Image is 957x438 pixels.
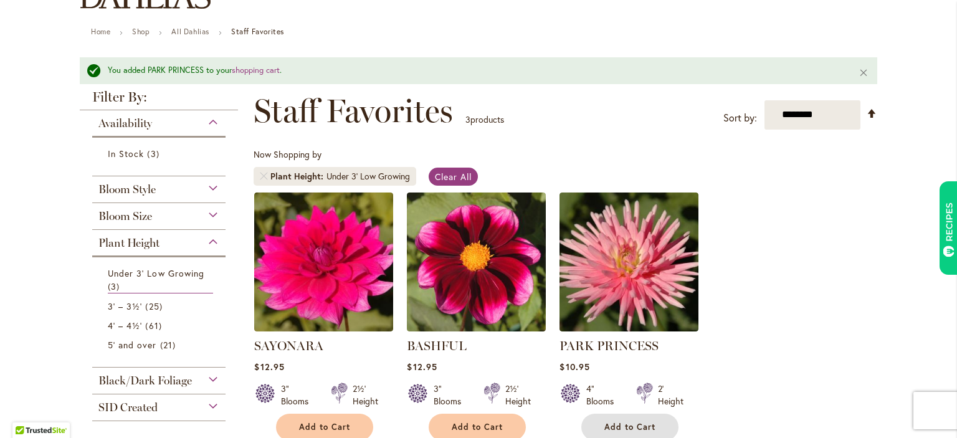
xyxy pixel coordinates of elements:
[108,339,157,351] span: 5' and over
[254,148,321,160] span: Now Shopping by
[260,173,267,180] a: Remove Plant Height Under 3' Low Growing
[281,383,316,407] div: 3" Blooms
[98,374,192,388] span: Black/Dark Foliage
[160,338,179,351] span: 21
[559,193,698,331] img: PARK PRINCESS
[465,110,504,130] p: products
[434,383,469,407] div: 3" Blooms
[465,113,470,125] span: 3
[452,422,503,432] span: Add to Cart
[171,27,209,36] a: All Dahlias
[559,338,659,353] a: PARK PRINCESS
[407,338,467,353] a: BASHFUL
[108,147,213,160] a: In Stock 3
[326,170,410,183] div: Under 3' Low Growing
[80,90,238,110] strong: Filter By:
[723,107,757,130] label: Sort by:
[132,27,150,36] a: Shop
[108,65,840,77] div: You added PARK PRINCESS to your .
[254,338,323,353] a: SAYONARA
[145,300,165,313] span: 25
[98,209,152,223] span: Bloom Size
[559,322,698,334] a: PARK PRINCESS
[505,383,531,407] div: 2½' Height
[91,27,110,36] a: Home
[407,361,437,373] span: $12.95
[108,148,144,159] span: In Stock
[435,171,472,183] span: Clear All
[254,322,393,334] a: SAYONARA
[108,300,142,312] span: 3' – 3½'
[254,361,284,373] span: $12.95
[254,92,453,130] span: Staff Favorites
[586,383,621,407] div: 4" Blooms
[108,338,213,351] a: 5' and over 21
[658,383,683,407] div: 2' Height
[254,193,393,331] img: SAYONARA
[270,170,326,183] span: Plant Height
[145,319,164,332] span: 61
[9,394,44,429] iframe: Launch Accessibility Center
[98,183,156,196] span: Bloom Style
[407,322,546,334] a: BASHFUL
[231,27,284,36] strong: Staff Favorites
[559,361,589,373] span: $10.95
[407,193,546,331] img: BASHFUL
[108,267,213,293] a: Under 3' Low Growing 3
[108,320,142,331] span: 4' – 4½'
[98,117,152,130] span: Availability
[353,383,378,407] div: 2½' Height
[108,300,213,313] a: 3' – 3½' 25
[108,267,204,279] span: Under 3' Low Growing
[232,65,280,75] a: shopping cart
[108,319,213,332] a: 4' – 4½' 61
[429,168,478,186] a: Clear All
[98,236,159,250] span: Plant Height
[108,280,123,293] span: 3
[147,147,162,160] span: 3
[604,422,655,432] span: Add to Cart
[98,401,158,414] span: SID Created
[299,422,350,432] span: Add to Cart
